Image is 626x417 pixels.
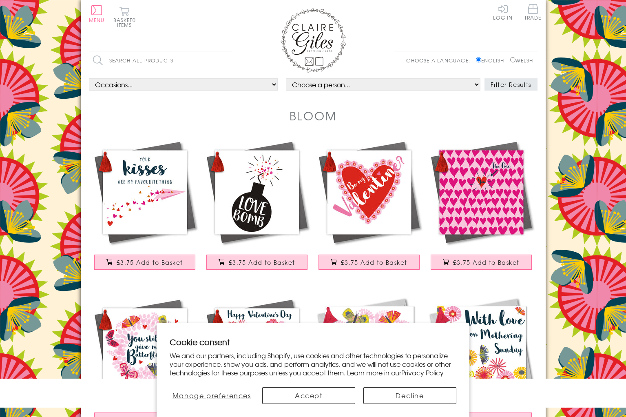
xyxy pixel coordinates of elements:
span: £3.75 Add to Basket [341,258,407,266]
button: £3.75 Add to Basket [319,255,420,270]
span: £3.75 Add to Basket [453,258,520,266]
button: Basket0 items [113,7,136,27]
p: Choose a language: [406,57,474,64]
p: We and our partners, including Shopify, use cookies and other technologies to personalize your ex... [170,351,457,377]
a: Valentine's Day Card, Heart with Flowers, Embellished with a colourful tassel £3.75 Add to Basket [313,136,425,278]
img: Valentine's Day Card, Wife, Big Heart, Embellished with a colourful tassel [201,294,313,406]
img: Valentine's Day Card, Butterfly Wreath, Embellished with a colourful tassel [89,294,201,406]
img: Mother's Day Card, Butterfly Wreath, Mummy, Embellished with a colourful tassel [313,294,425,406]
button: Manage preferences [170,387,254,404]
span: Menu [89,16,105,24]
img: Valentine's Day Card, Paper Plane Kisses, Embellished with a colourful tassel [89,136,201,248]
span: £3.75 Add to Basket [229,258,295,266]
span: £3.75 Add to Basket [117,258,183,266]
a: Valentine's Day Card, Paper Plane Kisses, Embellished with a colourful tassel £3.75 Add to Basket [89,136,201,278]
label: Welsh [510,57,533,64]
img: Valentine's Day Card, Bomb, Love Bomb, Embellished with a colourful tassel [201,136,313,248]
button: Menu [89,5,105,22]
button: Accept [262,387,355,404]
button: £3.75 Add to Basket [206,255,307,270]
a: Valentine's Day Card, Bomb, Love Bomb, Embellished with a colourful tassel £3.75 Add to Basket [201,136,313,278]
img: Valentine's Day Card, Hearts Background, Embellished with a colourful tassel [425,136,538,248]
h1: Bloom [290,107,337,124]
img: Claire Giles Greetings Cards [281,8,346,73]
a: Trade [524,4,542,22]
span: 0 items [117,16,136,29]
button: £3.75 Add to Basket [431,255,532,270]
input: Search all products [89,51,232,70]
button: £3.75 Add to Basket [94,255,195,270]
img: Valentine's Day Card, Heart with Flowers, Embellished with a colourful tassel [313,136,425,248]
img: Mother's Day Card, Tumbling Flowers, Mothering Sunday, Embellished with a tassel [425,294,538,406]
button: Filter Results [484,78,538,91]
input: Welsh [510,57,515,62]
span: Manage preferences [173,390,251,400]
input: English [476,57,481,62]
span: Trade [524,4,542,20]
a: Log In [493,4,513,20]
button: Decline [363,387,456,404]
h2: Cookie consent [170,336,457,348]
label: English [476,57,508,64]
a: Valentine's Day Card, Hearts Background, Embellished with a colourful tassel £3.75 Add to Basket [425,136,538,278]
input: Search [223,51,232,70]
a: Privacy Policy [401,368,444,377]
